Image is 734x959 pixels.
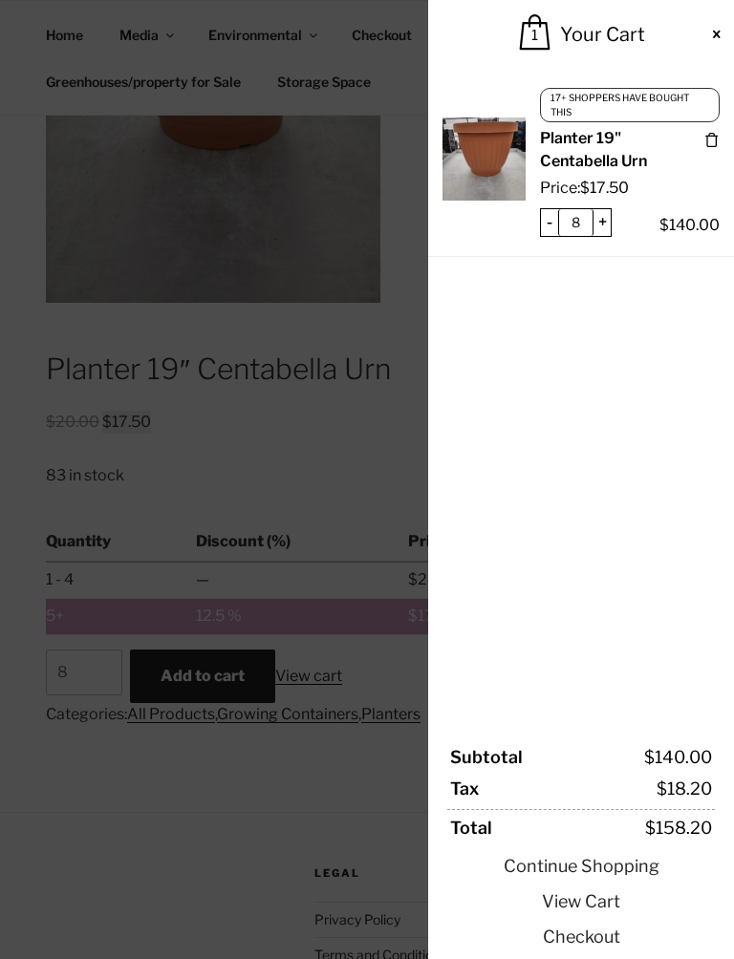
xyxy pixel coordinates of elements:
[541,209,558,236] span: -
[645,818,712,838] bdi: 158.20
[644,747,712,767] bdi: 140.00
[443,117,526,201] img: Planter 19" Centabella Urn
[580,179,590,197] span: $
[447,888,715,914] a: View Cart
[540,177,691,203] div: Price:
[447,924,715,949] a: Checkout
[450,815,645,841] span: Total
[540,129,647,170] a: Planter 19" Centabella Urn
[540,88,720,122] div: 17+ shoppers have bought this
[659,216,669,234] span: $
[560,20,645,49] span: Your Cart
[450,744,644,770] span: Subtotal
[447,853,715,879] a: Continue Shopping
[659,216,720,234] bdi: 140.00
[580,179,629,197] bdi: 17.50
[645,818,656,838] span: $
[644,747,655,767] span: $
[657,778,712,799] bdi: 18.20
[594,209,611,236] span: +
[450,776,657,801] span: Tax
[657,778,667,799] span: $
[517,14,552,57] span: 1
